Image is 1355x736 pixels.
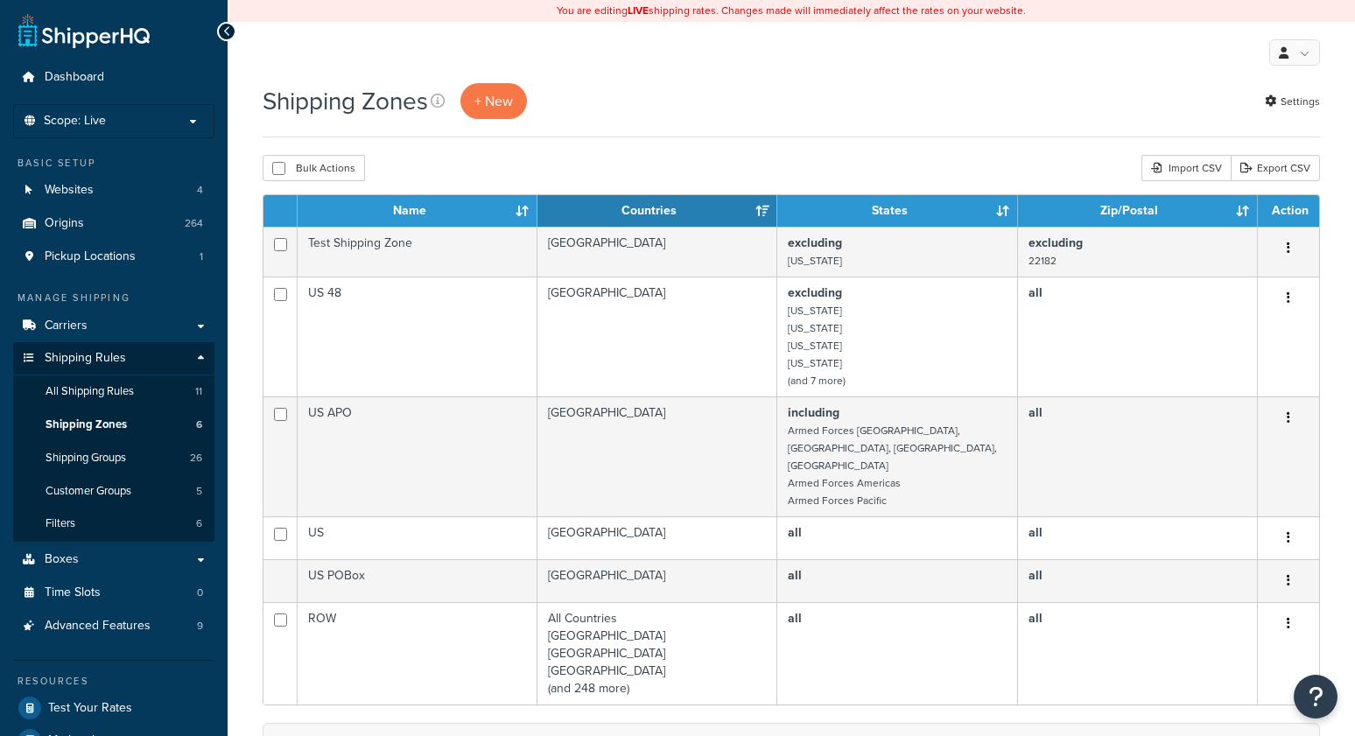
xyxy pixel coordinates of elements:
[13,342,214,542] li: Shipping Rules
[13,375,214,408] li: All Shipping Rules
[13,61,214,94] a: Dashboard
[44,114,106,129] span: Scope: Live
[13,475,214,508] li: Customer Groups
[13,577,214,609] a: Time Slots 0
[537,195,777,227] th: Countries: activate to sort column ascending
[13,375,214,408] a: All Shipping Rules 11
[196,417,202,432] span: 6
[13,241,214,273] li: Pickup Locations
[788,475,901,491] small: Armed Forces Americas
[13,577,214,609] li: Time Slots
[13,174,214,207] a: Websites 4
[13,674,214,689] div: Resources
[13,241,214,273] a: Pickup Locations 1
[45,585,101,600] span: Time Slots
[1029,403,1043,422] b: all
[45,216,84,231] span: Origins
[788,338,842,354] small: [US_STATE]
[474,91,513,111] span: + New
[45,552,79,567] span: Boxes
[13,342,214,375] a: Shipping Rules
[45,619,151,634] span: Advanced Features
[777,195,1017,227] th: States: activate to sort column ascending
[45,70,104,85] span: Dashboard
[628,3,649,18] b: LIVE
[537,396,777,516] td: [GEOGRAPHIC_DATA]
[197,183,203,198] span: 4
[46,484,131,499] span: Customer Groups
[298,396,537,516] td: US APO
[1029,234,1083,252] b: excluding
[200,249,203,264] span: 1
[1265,89,1320,114] a: Settings
[788,403,839,422] b: including
[45,183,94,198] span: Websites
[788,320,842,336] small: [US_STATE]
[45,351,126,366] span: Shipping Rules
[298,516,537,559] td: US
[298,277,537,396] td: US 48
[788,303,842,319] small: [US_STATE]
[185,216,203,231] span: 264
[13,207,214,240] li: Origins
[537,227,777,277] td: [GEOGRAPHIC_DATA]
[190,451,202,466] span: 26
[13,442,214,474] a: Shipping Groups 26
[45,249,136,264] span: Pickup Locations
[13,475,214,508] a: Customer Groups 5
[537,559,777,602] td: [GEOGRAPHIC_DATA]
[45,319,88,333] span: Carriers
[13,409,214,441] li: Shipping Zones
[298,602,537,704] td: ROW
[788,355,842,371] small: [US_STATE]
[263,155,365,181] button: Bulk Actions
[13,442,214,474] li: Shipping Groups
[1141,155,1231,181] div: Import CSV
[13,508,214,540] li: Filters
[537,277,777,396] td: [GEOGRAPHIC_DATA]
[788,566,802,585] b: all
[13,610,214,642] li: Advanced Features
[13,543,214,576] li: Boxes
[460,83,527,119] a: + New
[13,310,214,342] a: Carriers
[788,253,842,269] small: [US_STATE]
[197,619,203,634] span: 9
[18,13,150,48] a: ShipperHQ Home
[195,384,202,399] span: 11
[46,516,75,531] span: Filters
[46,417,127,432] span: Shipping Zones
[13,174,214,207] li: Websites
[1231,155,1320,181] a: Export CSV
[1029,523,1043,542] b: all
[298,227,537,277] td: Test Shipping Zone
[196,484,202,499] span: 5
[1258,195,1319,227] th: Action
[1029,284,1043,302] b: all
[788,609,802,627] b: all
[13,291,214,305] div: Manage Shipping
[196,516,202,531] span: 6
[298,195,537,227] th: Name: activate to sort column ascending
[537,602,777,704] td: All Countries [GEOGRAPHIC_DATA] [GEOGRAPHIC_DATA] [GEOGRAPHIC_DATA] (and 248 more)
[13,692,214,724] a: Test Your Rates
[13,207,214,240] a: Origins 264
[13,508,214,540] a: Filters 6
[1029,609,1043,627] b: all
[788,284,842,302] b: excluding
[13,156,214,171] div: Basic Setup
[48,701,132,716] span: Test Your Rates
[263,84,428,118] h1: Shipping Zones
[788,523,802,542] b: all
[788,423,997,473] small: Armed Forces [GEOGRAPHIC_DATA], [GEOGRAPHIC_DATA], [GEOGRAPHIC_DATA], [GEOGRAPHIC_DATA]
[197,585,203,600] span: 0
[788,493,887,508] small: Armed Forces Pacific
[788,234,842,252] b: excluding
[1029,566,1043,585] b: all
[13,610,214,642] a: Advanced Features 9
[537,516,777,559] td: [GEOGRAPHIC_DATA]
[46,451,126,466] span: Shipping Groups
